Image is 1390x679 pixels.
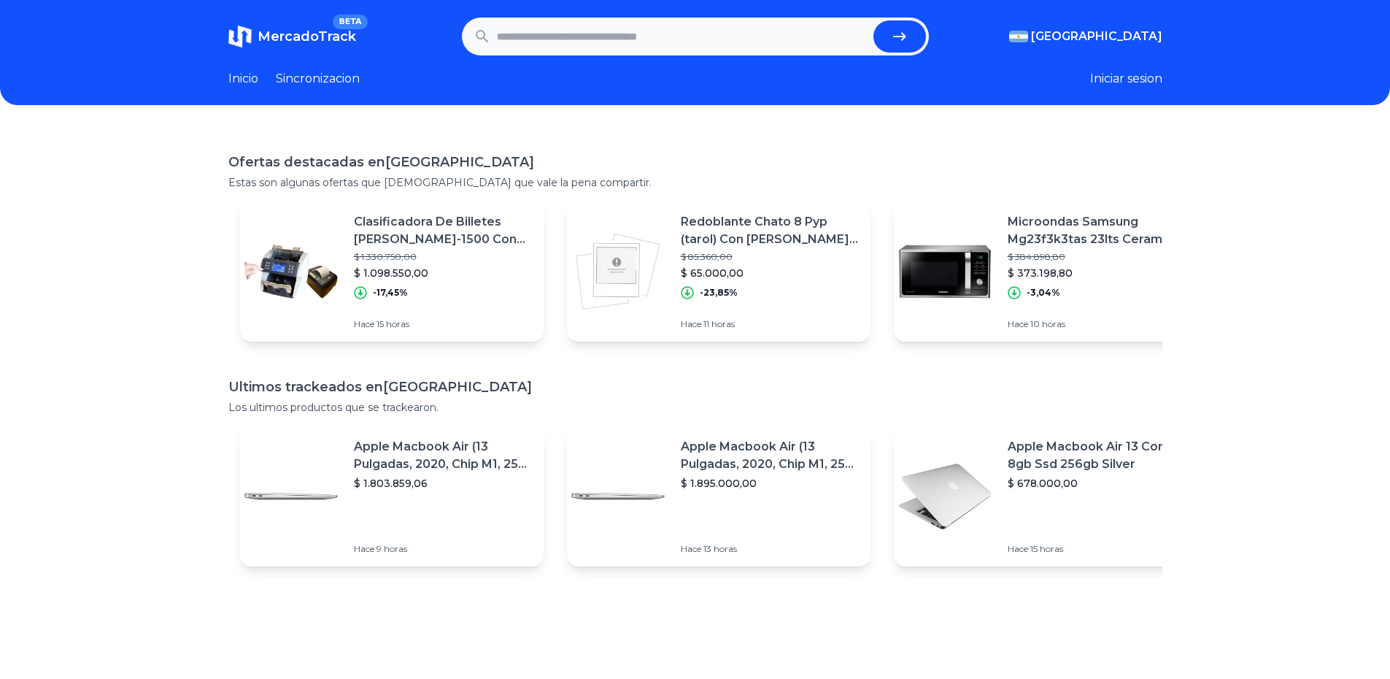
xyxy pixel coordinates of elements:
p: $ 65.000,00 [681,266,859,280]
p: Hace 13 horas [681,543,859,555]
p: Redoblante Chato 8 Pyp (tarol) Con [PERSON_NAME] Y Palillos [681,213,859,248]
img: Featured image [894,445,996,548]
a: Featured imageRedoblante Chato 8 Pyp (tarol) Con [PERSON_NAME] Y Palillos$ 85.360,00$ 65.000,00-2... [567,202,870,342]
a: MercadoTrackBETA [228,25,356,48]
img: MercadoTrack [228,25,252,48]
p: Clasificadora De Billetes [PERSON_NAME]-1500 Con Impresor Ticket Usd [354,213,532,248]
img: Featured image [240,220,342,323]
p: Hace 9 horas [354,543,532,555]
a: Sincronizacion [276,70,360,88]
a: Featured imageApple Macbook Air 13 Core I5 8gb Ssd 256gb Silver$ 678.000,00Hace 15 horas [894,426,1197,567]
button: [GEOGRAPHIC_DATA] [1009,28,1162,45]
p: Los ultimos productos que se trackearon. [228,400,1162,415]
p: $ 678.000,00 [1008,476,1186,491]
a: Featured imageMicroondas Samsung Mg23f3k3tas 23lts Ceramico Con Gril$ 384.898,80$ 373.198,80-3,04... [894,202,1197,342]
img: Featured image [894,220,996,323]
p: -17,45% [373,287,408,299]
p: Hace 10 horas [1008,318,1186,330]
p: $ 373.198,80 [1008,266,1186,280]
img: Argentina [1009,31,1028,42]
img: Featured image [567,445,669,548]
p: $ 1.895.000,00 [681,476,859,491]
span: MercadoTrack [258,28,356,45]
img: Featured image [567,220,669,323]
p: $ 1.330.750,00 [354,251,532,263]
p: Apple Macbook Air (13 Pulgadas, 2020, Chip M1, 256 Gb De Ssd, 8 Gb De Ram) - Plata [354,438,532,473]
p: $ 1.803.859,06 [354,476,532,491]
a: Featured imageApple Macbook Air (13 Pulgadas, 2020, Chip M1, 256 Gb De Ssd, 8 Gb De Ram) - Plata$... [240,426,544,567]
span: [GEOGRAPHIC_DATA] [1031,28,1162,45]
a: Featured imageApple Macbook Air (13 Pulgadas, 2020, Chip M1, 256 Gb De Ssd, 8 Gb De Ram) - Plata$... [567,426,870,567]
h1: Ofertas destacadas en [GEOGRAPHIC_DATA] [228,152,1162,172]
p: Apple Macbook Air 13 Core I5 8gb Ssd 256gb Silver [1008,438,1186,473]
p: $ 85.360,00 [681,251,859,263]
p: Apple Macbook Air (13 Pulgadas, 2020, Chip M1, 256 Gb De Ssd, 8 Gb De Ram) - Plata [681,438,859,473]
a: Inicio [228,70,258,88]
img: Featured image [240,445,342,548]
p: Microondas Samsung Mg23f3k3tas 23lts Ceramico Con Gril [1008,213,1186,248]
p: Hace 15 horas [354,318,532,330]
p: -23,85% [700,287,738,299]
h1: Ultimos trackeados en [GEOGRAPHIC_DATA] [228,377,1162,397]
button: Iniciar sesion [1090,70,1162,88]
p: -3,04% [1027,287,1060,299]
p: Estas son algunas ofertas que [DEMOGRAPHIC_DATA] que vale la pena compartir. [228,175,1162,190]
p: $ 384.898,80 [1008,251,1186,263]
p: Hace 15 horas [1008,543,1186,555]
span: BETA [333,15,367,29]
a: Featured imageClasificadora De Billetes [PERSON_NAME]-1500 Con Impresor Ticket Usd$ 1.330.750,00$... [240,202,544,342]
p: Hace 11 horas [681,318,859,330]
p: $ 1.098.550,00 [354,266,532,280]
